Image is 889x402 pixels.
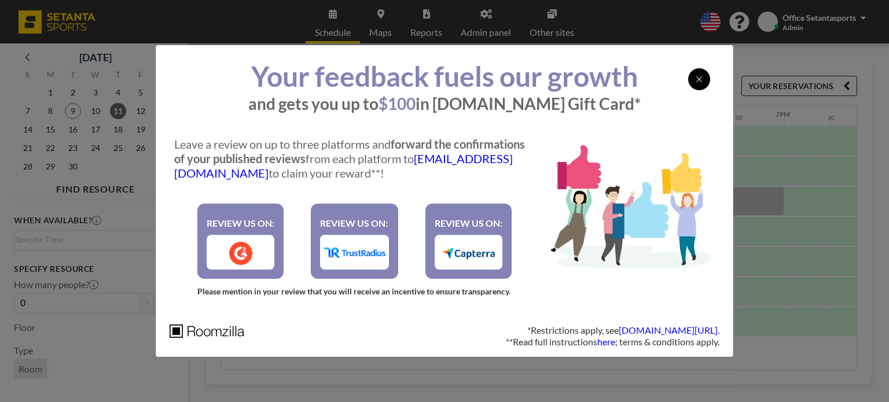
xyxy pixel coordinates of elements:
img: banner.d29272e4.webp [539,132,719,271]
img: g2.1ce85328.png [229,242,252,265]
img: capterra.186efaef.png [442,248,494,259]
p: Please mention in your review that you will receive an incentive to ensure transparency. [170,286,539,297]
a: here [597,336,615,347]
a: [EMAIL_ADDRESS][DOMAIN_NAME] [174,152,513,180]
a: REVIEW US ON: [425,204,512,279]
h1: Your feedback fuels our growth [170,59,719,94]
img: trustRadius.81b617c5.png [324,248,386,258]
img: roomzilla_logo.ca280765.svg [170,324,245,338]
p: *Restrictions apply, see . **Read full instructions ; terms & conditions apply. [506,324,719,348]
strong: forward the confirmations of your published reviews [174,137,525,165]
a: REVIEW US ON: [311,204,399,279]
a: REVIEW US ON: [197,204,284,279]
p: and gets you up to in [DOMAIN_NAME] Gift Card* [170,94,719,114]
a: [DOMAIN_NAME][URL] [619,324,718,335]
p: Leave a review on up to three platforms and from each platform to to claim your reward**! [174,137,535,180]
span: $100 [379,94,416,113]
